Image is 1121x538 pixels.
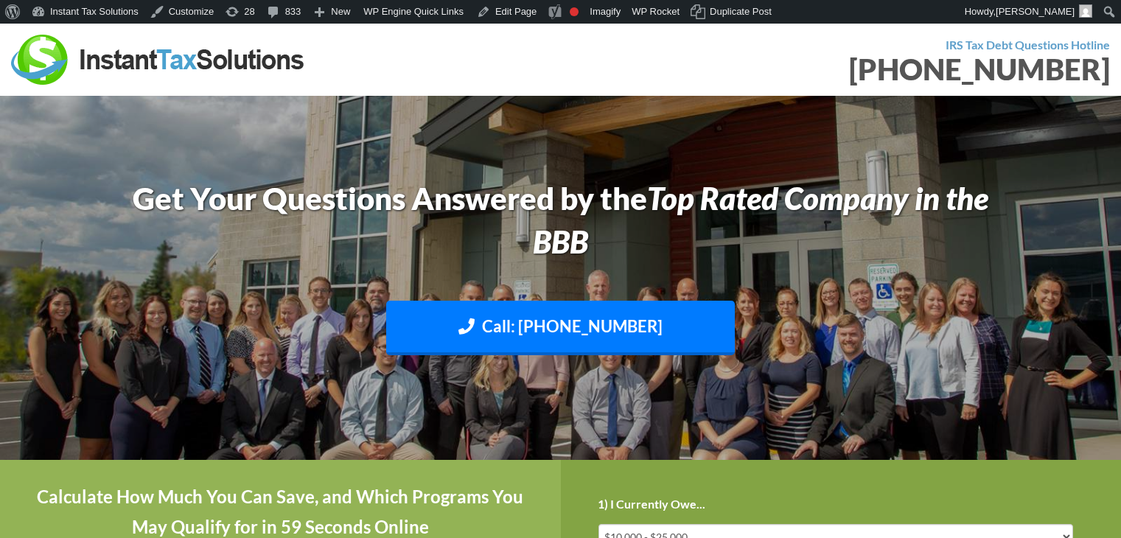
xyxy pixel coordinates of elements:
[996,6,1075,17] span: [PERSON_NAME]
[946,38,1110,52] strong: IRS Tax Debt Questions Hotline
[126,177,995,264] h1: Get Your Questions Answered by the
[533,180,988,260] i: Top Rated Company in the BBB
[386,301,736,356] a: Call: [PHONE_NUMBER]
[572,55,1111,84] div: [PHONE_NUMBER]
[11,51,306,65] a: Instant Tax Solutions Logo
[598,497,705,512] label: 1) I Currently Owe...
[570,7,579,16] div: Focus keyphrase not set
[11,35,306,85] img: Instant Tax Solutions Logo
